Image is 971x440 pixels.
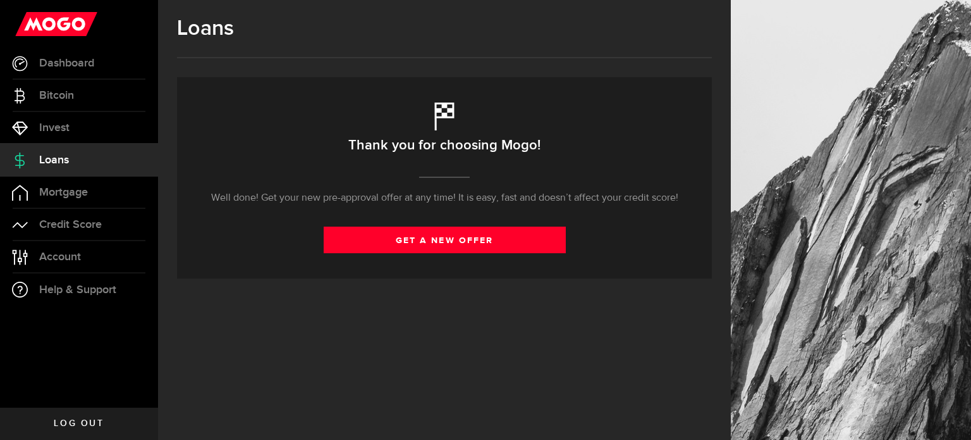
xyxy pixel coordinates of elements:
span: Account [39,251,81,263]
span: Bitcoin [39,90,74,101]
h1: Loans [177,16,712,41]
iframe: LiveChat chat widget [918,387,971,440]
span: Help & Support [39,284,116,296]
span: Loans [39,154,69,166]
span: Mortgage [39,187,88,198]
a: get a new offer [324,227,566,253]
span: Invest [39,122,70,134]
span: Dashboard [39,58,94,69]
span: Log out [54,419,104,428]
p: Well done! Get your new pre-approval offer at any time! It is easy, fast and doesn’t affect your ... [211,191,678,206]
h2: Thank you for choosing Mogo! [348,132,540,159]
span: Credit Score [39,219,102,230]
